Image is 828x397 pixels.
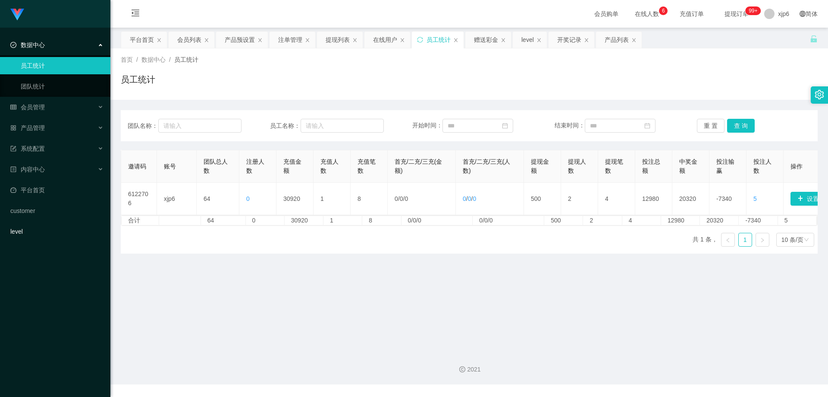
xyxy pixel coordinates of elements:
p: 6 [662,6,665,15]
td: 30920 [276,183,314,215]
span: 首充/二充/三充(金额) [395,158,442,174]
td: 0/0/0 [401,216,473,225]
h1: 员工统计 [121,73,155,86]
span: 会员管理 [10,104,45,111]
td: 1 [314,183,351,215]
i: 图标: table [10,104,16,110]
div: 注单管理 [278,32,302,48]
li: 共 1 条， [693,233,718,247]
span: 开始时间： [412,122,442,129]
i: 图标: copyright [459,366,465,372]
span: 充值人数 [320,158,339,174]
td: -7340 [709,183,746,215]
td: 20320 [700,216,739,225]
span: 邀请码 [128,163,146,170]
i: 图标: setting [815,90,824,99]
i: 图标: menu-fold [121,0,150,28]
input: 请输入 [158,119,241,133]
i: 图标: check-circle-o [10,42,16,48]
span: 0 [473,195,476,202]
span: 0 [405,195,408,202]
i: 图标: form [10,146,16,152]
span: 系统配置 [10,145,45,152]
i: 图标: close [501,38,506,43]
span: 提现人数 [568,158,586,174]
td: 6122706 [121,183,157,215]
div: 会员列表 [177,32,201,48]
div: 产品预设置 [225,32,255,48]
i: 图标: calendar [502,123,508,129]
span: 投注输赢 [716,158,734,174]
td: 500 [544,216,583,225]
div: 赠送彩金 [474,32,498,48]
sup: 213 [745,6,761,15]
td: 20320 [672,183,709,215]
td: / / [388,183,456,215]
li: 1 [738,233,752,247]
i: 图标: close [453,38,458,43]
a: 员工统计 [21,57,103,74]
a: 图标: dashboard平台首页 [10,181,103,199]
a: 团队统计 [21,78,103,95]
button: 查 询 [727,119,755,133]
span: 数据中心 [141,56,166,63]
sup: 6 [659,6,668,15]
input: 请输入 [301,119,384,133]
i: 图标: close [536,38,542,43]
td: / / [456,183,524,215]
td: -7340 [739,216,778,225]
td: 12980 [661,216,700,225]
span: 充值笔数 [358,158,376,174]
span: 投注人数 [753,158,772,174]
span: 提现笔数 [605,158,623,174]
i: 图标: appstore-o [10,125,16,131]
img: logo.9652507e.png [10,9,24,21]
span: 在线人数 [630,11,663,17]
td: 8 [362,216,401,225]
div: 10 条/页 [781,233,803,246]
i: 图标: down [804,237,809,243]
i: 图标: close [400,38,405,43]
i: 图标: close [204,38,209,43]
div: 提现列表 [326,32,350,48]
span: / [169,56,171,63]
i: 图标: global [800,11,806,17]
span: 产品管理 [10,124,45,131]
td: 500 [524,183,561,215]
i: 图标: close [157,38,162,43]
i: 图标: close [305,38,310,43]
i: 图标: unlock [810,35,818,43]
span: 员工统计 [174,56,198,63]
i: 图标: close [352,38,358,43]
button: 重 置 [697,119,724,133]
i: 图标: close [631,38,637,43]
li: 下一页 [756,233,769,247]
i: 图标: left [725,238,731,243]
span: 0 [246,195,250,202]
span: 投注总额 [642,158,660,174]
i: 图标: calendar [644,123,650,129]
div: level [521,32,534,48]
td: 2 [561,183,598,215]
div: 2021 [117,365,821,374]
span: / [136,56,138,63]
td: 64 [201,216,246,225]
i: 图标: sync [417,37,423,43]
td: xjp6 [157,183,197,215]
span: 团队名称： [128,121,158,130]
span: 结束时间： [555,122,585,129]
td: 0/0/0 [473,216,544,225]
td: 4 [598,183,635,215]
li: 上一页 [721,233,735,247]
span: 操作 [790,163,803,170]
td: 12980 [635,183,672,215]
div: 产品列表 [605,32,629,48]
i: 图标: profile [10,166,16,172]
td: 0 [246,216,285,225]
i: 图标: close [584,38,589,43]
span: 首充/二充/三充(人数) [463,158,510,174]
span: 充值金额 [283,158,301,174]
div: 平台首页 [130,32,154,48]
span: 5 [753,195,757,202]
i: 图标: right [760,238,765,243]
